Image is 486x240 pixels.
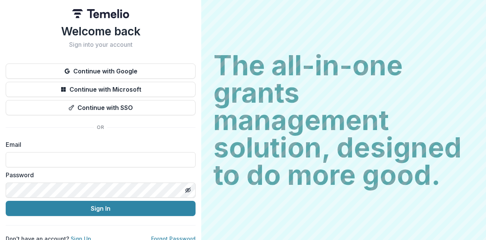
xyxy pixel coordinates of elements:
[6,64,196,79] button: Continue with Google
[6,140,191,149] label: Email
[6,41,196,48] h2: Sign into your account
[6,100,196,115] button: Continue with SSO
[72,9,129,18] img: Temelio
[6,24,196,38] h1: Welcome back
[182,184,194,196] button: Toggle password visibility
[6,82,196,97] button: Continue with Microsoft
[6,201,196,216] button: Sign In
[6,170,191,180] label: Password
